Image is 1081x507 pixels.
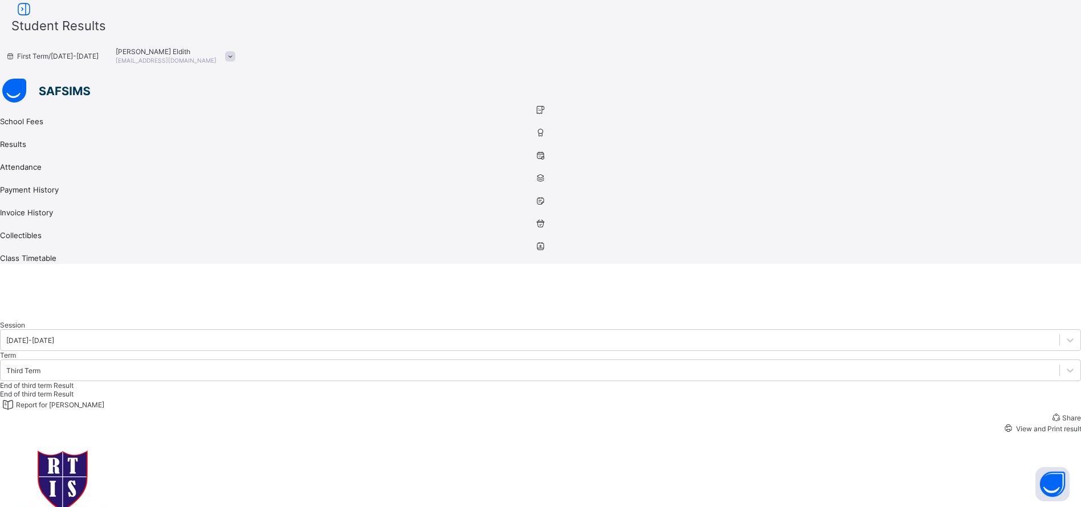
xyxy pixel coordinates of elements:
[6,366,40,374] div: Third Term
[16,400,104,409] span: Report for [PERSON_NAME]
[6,336,54,344] div: [DATE]-[DATE]
[116,57,217,64] span: [EMAIL_ADDRESS][DOMAIN_NAME]
[6,52,99,60] span: session/term information
[2,79,90,103] img: safsims
[1062,414,1081,422] span: Share
[11,18,106,33] span: Student Results
[116,47,217,56] span: [PERSON_NAME] Eldith
[110,47,241,64] div: OgbonnaEldith
[1035,467,1070,501] button: Open asap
